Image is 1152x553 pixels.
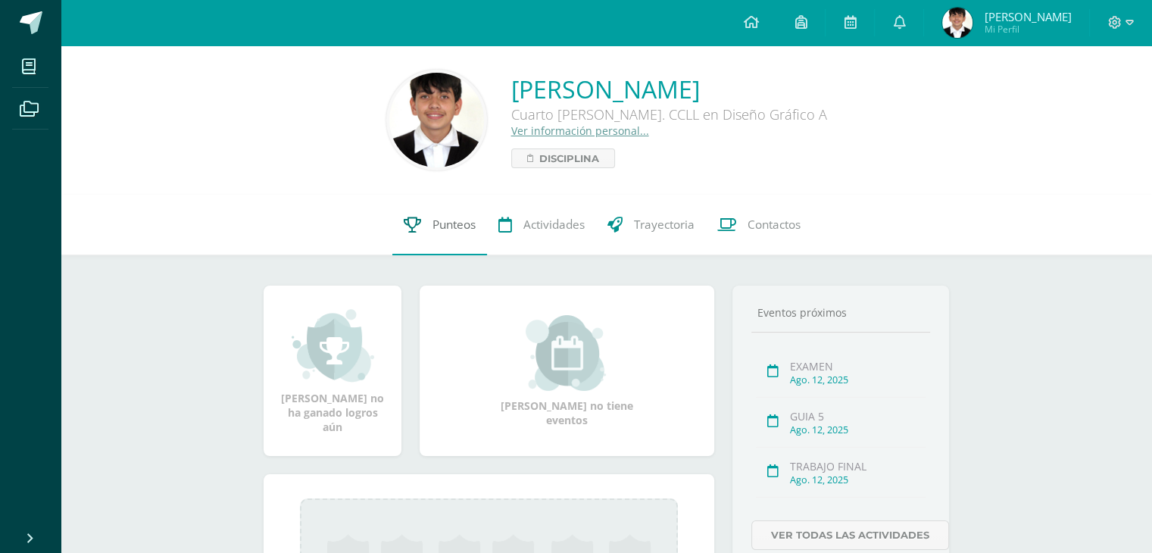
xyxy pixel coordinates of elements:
[279,308,386,434] div: [PERSON_NAME] no ha ganado logros aún
[984,9,1071,24] span: [PERSON_NAME]
[511,105,827,123] div: Cuarto [PERSON_NAME]. CCLL en Diseño Gráfico A
[790,459,926,473] div: TRABAJO FINAL
[790,359,926,373] div: EXAMEN
[596,195,706,255] a: Trayectoria
[432,217,476,233] span: Punteos
[389,73,484,167] img: 7e775e4b924ab368e5b963f1d29407f5.png
[790,409,926,423] div: GUIA 5
[790,473,926,486] div: Ago. 12, 2025
[751,520,949,550] a: Ver todas las actividades
[511,123,649,138] a: Ver información personal...
[539,149,599,167] span: Disciplina
[511,73,827,105] a: [PERSON_NAME]
[487,195,596,255] a: Actividades
[706,195,812,255] a: Contactos
[526,315,608,391] img: event_small.png
[790,423,926,436] div: Ago. 12, 2025
[751,305,930,320] div: Eventos próximos
[942,8,972,38] img: 46f588a5baa69dadd4e3423aeac4e3db.png
[492,315,643,427] div: [PERSON_NAME] no tiene eventos
[634,217,695,233] span: Trayectoria
[523,217,585,233] span: Actividades
[790,373,926,386] div: Ago. 12, 2025
[748,217,801,233] span: Contactos
[392,195,487,255] a: Punteos
[292,308,374,383] img: achievement_small.png
[511,148,615,168] a: Disciplina
[984,23,1071,36] span: Mi Perfil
